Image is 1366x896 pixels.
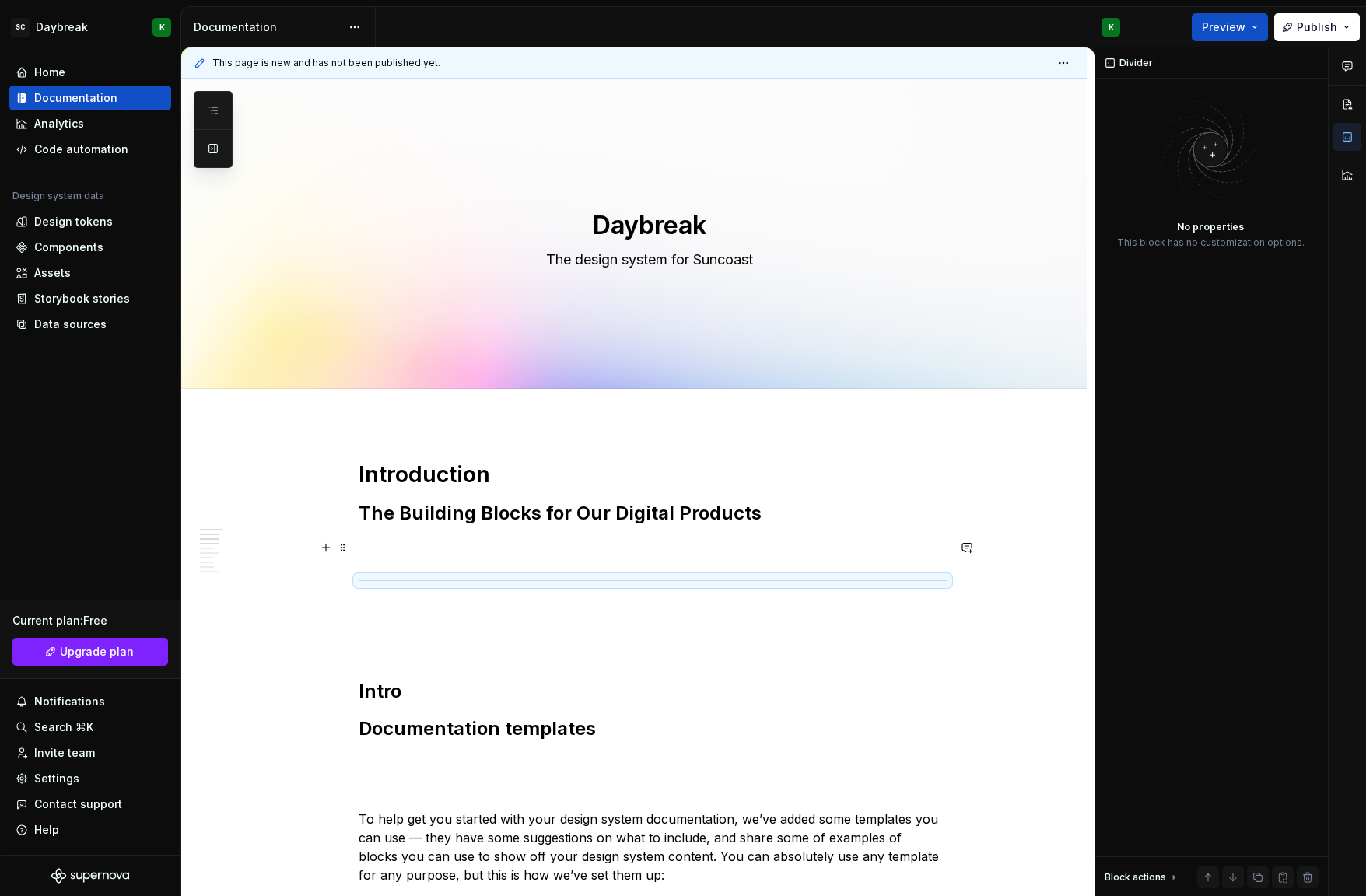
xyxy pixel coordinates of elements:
div: Daybreak [36,19,88,35]
a: Components [9,235,171,260]
h2: Intro [359,679,947,704]
div: Search ⌘K [34,719,93,735]
div: Home [34,65,65,80]
h2: Documentation templates [359,716,947,741]
span: Upgrade plan [60,644,134,660]
button: Preview [1192,13,1268,41]
div: K [1109,21,1114,33]
div: Data sources [34,317,107,332]
button: Publish [1274,13,1360,41]
a: Documentation [9,86,171,110]
div: Design system data [12,190,104,202]
button: SCDaybreakK [3,10,177,44]
div: K [159,21,165,33]
div: Current plan : Free [12,613,168,628]
div: Contact support [34,796,122,812]
button: Notifications [9,689,171,714]
textarea: Daybreak [356,207,944,244]
span: This page is new and has not been published yet. [212,57,440,69]
a: Data sources [9,312,171,337]
div: Invite team [34,745,95,761]
div: Documentation [194,19,341,35]
div: Settings [34,771,79,786]
svg: Supernova Logo [51,868,129,884]
div: Analytics [34,116,84,131]
a: Code automation [9,137,171,162]
div: Storybook stories [34,291,130,306]
p: To help get you started with your design system documentation, we’ve added some templates you can... [359,810,947,884]
a: Storybook stories [9,286,171,311]
div: Code automation [34,142,128,157]
div: Design tokens [34,214,113,229]
button: Search ⌘K [9,715,171,740]
a: Invite team [9,740,171,765]
span: Preview [1202,19,1245,35]
a: Design tokens [9,209,171,234]
div: Notifications [34,694,105,709]
div: Documentation [34,90,117,106]
div: Assets [34,265,71,281]
div: Help [34,822,59,838]
a: Upgrade plan [12,638,168,666]
div: SC [11,18,30,37]
a: Settings [9,766,171,791]
button: Contact support [9,792,171,817]
div: This block has no customization options. [1117,236,1305,249]
div: Block actions [1105,866,1180,888]
div: Components [34,240,103,255]
h2: The Building Blocks for Our Digital Products [359,501,947,526]
a: Home [9,60,171,85]
button: Help [9,817,171,842]
textarea: The design system for Suncoast [356,247,944,272]
a: Analytics [9,111,171,136]
a: Assets [9,261,171,285]
span: Publish [1297,19,1337,35]
strong: Introduction [359,461,490,488]
div: No properties [1177,221,1244,233]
